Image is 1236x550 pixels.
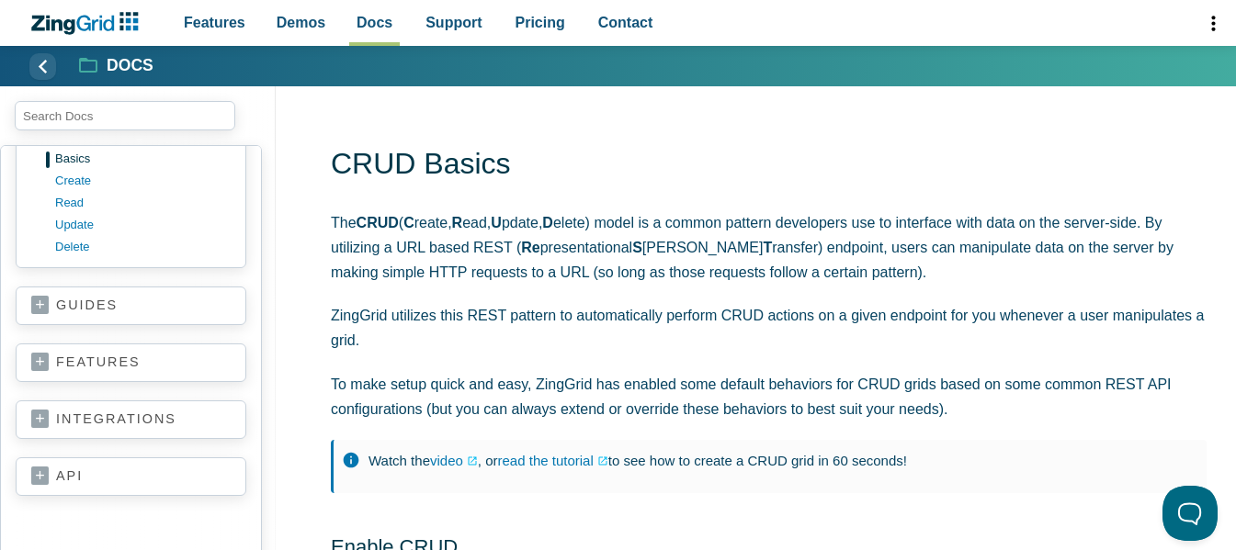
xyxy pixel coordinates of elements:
[430,449,478,473] a: video
[369,449,1188,473] p: Watch the , or to see how to create a CRUD grid in 60 seconds!
[55,236,231,258] a: delete
[277,10,325,35] span: Demos
[357,215,399,230] strong: CRUD
[632,240,642,255] strong: S
[452,215,463,230] strong: R
[15,101,235,130] input: search input
[357,10,392,35] span: Docs
[1162,486,1218,541] iframe: Toggle Customer Support
[29,12,148,35] a: ZingChart Logo. Click to return to the homepage
[516,10,565,35] span: Pricing
[763,240,772,255] strong: T
[491,215,502,230] strong: U
[55,170,231,192] a: create
[55,192,231,214] a: read
[331,210,1207,286] p: The ( reate, ead, pdate, elete) model is a common pattern developers use to interface with data o...
[598,10,653,35] span: Contact
[331,372,1207,421] p: To make setup quick and easy, ZingGrid has enabled some default behaviors for CRUD grids based on...
[80,55,153,77] a: Docs
[331,145,1207,186] h1: CRUD Basics
[331,303,1207,353] p: ZingGrid utilizes this REST pattern to automatically perform CRUD actions on a given endpoint for...
[403,215,414,230] strong: C
[31,297,231,315] a: guides
[107,58,153,74] strong: Docs
[31,410,231,429] a: integrations
[55,214,231,236] a: update
[31,467,231,486] a: api
[31,354,231,372] a: features
[521,240,539,255] strong: Re
[184,10,245,35] span: Features
[55,148,231,170] a: basics
[425,10,482,35] span: Support
[498,449,608,473] a: read the tutorial
[542,215,553,230] strong: D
